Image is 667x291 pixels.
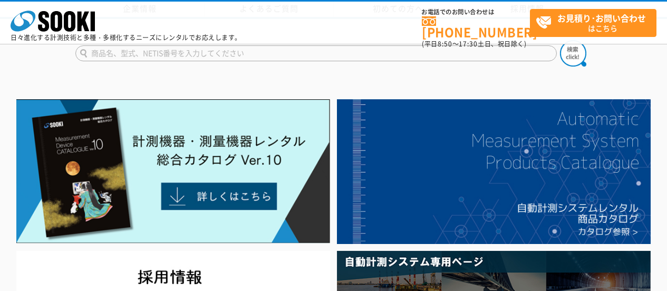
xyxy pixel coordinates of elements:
img: 自動計測システムカタログ [337,99,651,245]
span: 8:50 [438,39,452,49]
p: 日々進化する計測技術と多種・多様化するニーズにレンタルでお応えします。 [11,34,241,41]
input: 商品名、型式、NETIS番号を入力してください [75,45,557,61]
span: (平日 ～ 土日、祝日除く) [422,39,526,49]
a: お見積り･お問い合わせはこちら [530,9,656,37]
span: 17:30 [459,39,478,49]
span: お電話でのお問い合わせは [422,9,530,15]
span: はこちら [536,10,656,36]
a: [PHONE_NUMBER] [422,16,530,38]
img: btn_search.png [560,40,586,67]
strong: お見積り･お問い合わせ [557,12,646,24]
img: Catalog Ver10 [16,99,330,243]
